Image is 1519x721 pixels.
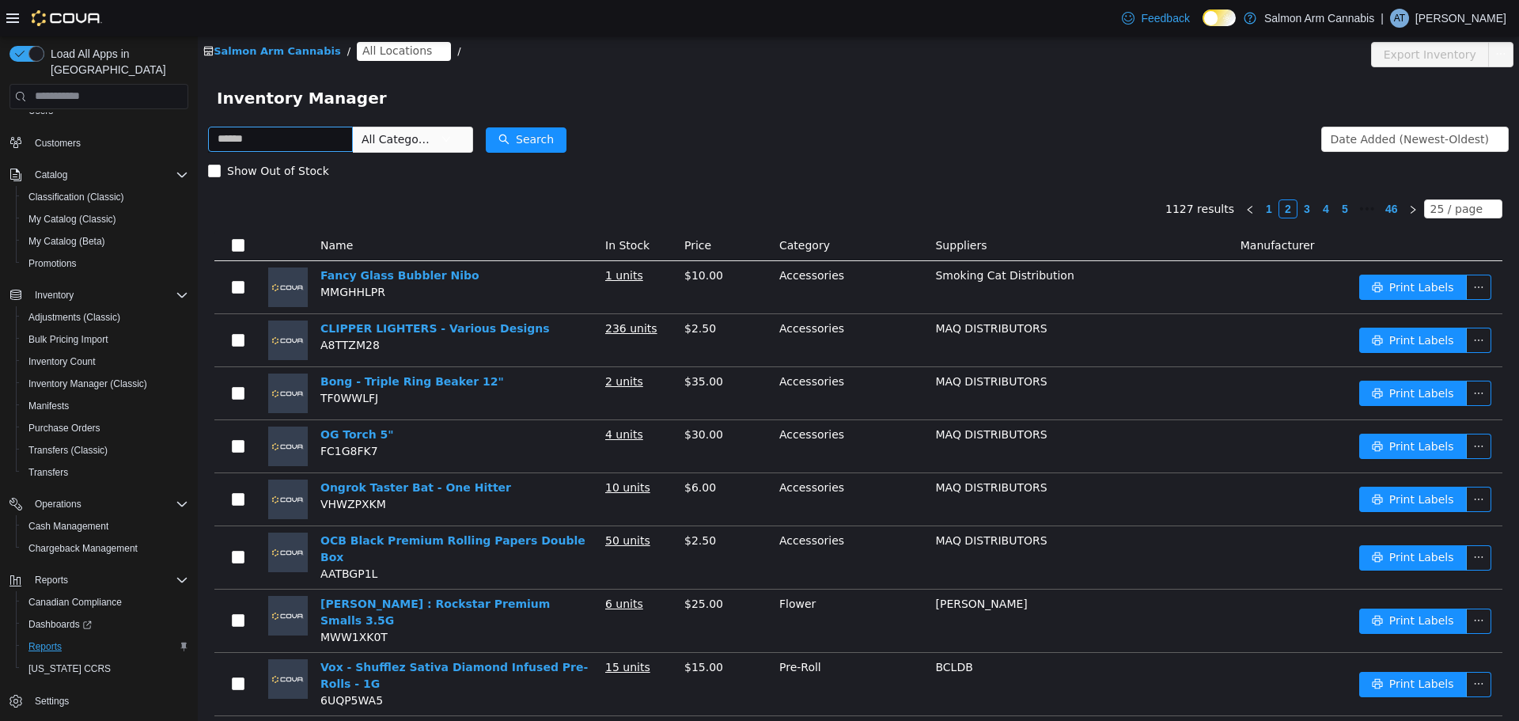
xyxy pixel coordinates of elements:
[28,640,62,653] span: Reports
[16,208,195,230] button: My Catalog (Classic)
[6,9,16,20] i: icon: shop
[487,624,525,637] span: $15.00
[1268,291,1294,317] button: icon: ellipsis
[123,445,313,457] a: Ongrok Taster Bat - One Hitter
[16,252,195,275] button: Promotions
[28,596,122,609] span: Canadian Compliance
[16,591,195,613] button: Canadian Compliance
[22,254,188,273] span: Promotions
[1210,169,1220,178] i: icon: right
[123,498,388,527] a: OCB Black Premium Rolling Papers Double Box
[35,574,68,586] span: Reports
[407,339,445,351] u: 2 units
[407,624,453,637] u: 15 units
[575,617,731,680] td: Pre-Roll
[16,328,195,351] button: Bulk Pricing Import
[22,637,188,656] span: Reports
[28,286,80,305] button: Inventory
[22,463,74,482] a: Transfers
[1047,169,1057,178] i: icon: left
[70,231,110,271] img: Fancy Glass Bubbler Nibo placeholder
[1138,163,1157,182] li: 5
[150,9,153,21] span: /
[575,553,731,617] td: Flower
[1062,163,1081,182] li: 1
[28,134,87,153] a: Customers
[28,571,188,590] span: Reports
[22,517,115,536] a: Cash Management
[575,225,731,278] td: Accessories
[28,378,147,390] span: Inventory Manager (Classic)
[22,188,188,207] span: Classification (Classic)
[16,351,195,373] button: Inventory Count
[1206,163,1225,182] li: Next Page
[487,203,513,215] span: Price
[22,615,188,634] span: Dashboards
[123,594,190,607] span: MWW1XK0T
[1133,91,1291,115] div: Date Added (Newest-Oldest)
[288,91,369,116] button: icon: searchSearch
[244,98,253,109] i: icon: down
[1268,238,1294,264] button: icon: ellipsis
[28,165,74,184] button: Catalog
[123,355,180,368] span: TF0WWLFJ
[28,618,92,631] span: Dashboards
[22,397,188,416] span: Manifests
[22,539,188,558] span: Chargeback Management
[407,286,460,298] u: 236 units
[35,289,74,302] span: Inventory
[737,286,849,298] span: MAQ DISTRIBUTORS
[575,384,731,437] td: Accessories
[16,439,195,461] button: Transfers (Classic)
[1173,6,1291,31] button: Export Inventory
[123,339,306,351] a: Bong - Triple Ring Beaker 12"
[737,445,849,457] span: MAQ DISTRIBUTORS
[1415,9,1506,28] p: [PERSON_NAME]
[28,333,108,346] span: Bulk Pricing Import
[575,278,731,331] td: Accessories
[22,659,117,678] a: [US_STATE] CCRS
[1292,98,1301,109] i: icon: down
[35,695,69,708] span: Settings
[44,46,188,78] span: Load All Apps in [GEOGRAPHIC_DATA]
[968,163,1036,182] li: 1127 results
[22,441,114,460] a: Transfers (Classic)
[407,445,453,457] u: 10 units
[737,203,789,215] span: Suppliers
[22,637,68,656] a: Reports
[22,463,188,482] span: Transfers
[123,658,185,670] span: 6UQP5WA5
[22,254,83,273] a: Promotions
[19,49,199,74] span: Inventory Manager
[28,286,188,305] span: Inventory
[1100,163,1119,182] li: 3
[1116,2,1195,34] a: Feedback
[16,373,195,395] button: Inventory Manager (Classic)
[22,308,188,327] span: Adjustments (Classic)
[70,390,110,430] img: OG Torch 5" placeholder
[28,213,116,226] span: My Catalog (Classic)
[22,232,188,251] span: My Catalog (Beta)
[487,561,525,574] span: $25.00
[16,461,195,484] button: Transfers
[737,498,849,510] span: MAQ DISTRIBUTORS
[3,569,195,591] button: Reports
[28,444,108,457] span: Transfers (Classic)
[1161,397,1269,423] button: icon: printerPrint Labels
[1264,9,1374,28] p: Salmon Arm Cannabis
[70,443,110,483] img: Ongrok Taster Bat - One Hitter placeholder
[70,284,110,324] img: CLIPPER LIGHTERS - Various Designs placeholder
[70,560,110,599] img: Amani Craft : Rockstar Premium Smalls 3.5G placeholder
[3,131,195,154] button: Customers
[407,203,452,215] span: In Stock
[487,339,525,351] span: $35.00
[28,311,120,324] span: Adjustments (Classic)
[165,6,234,23] span: All Locations
[1290,6,1316,31] button: icon: ellipsis
[1394,9,1405,28] span: AT
[1390,9,1409,28] div: Amanda Toms
[16,306,195,328] button: Adjustments (Classic)
[1268,636,1294,661] button: icon: ellipsis
[1203,26,1203,27] span: Dark Mode
[737,624,775,637] span: BCLDB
